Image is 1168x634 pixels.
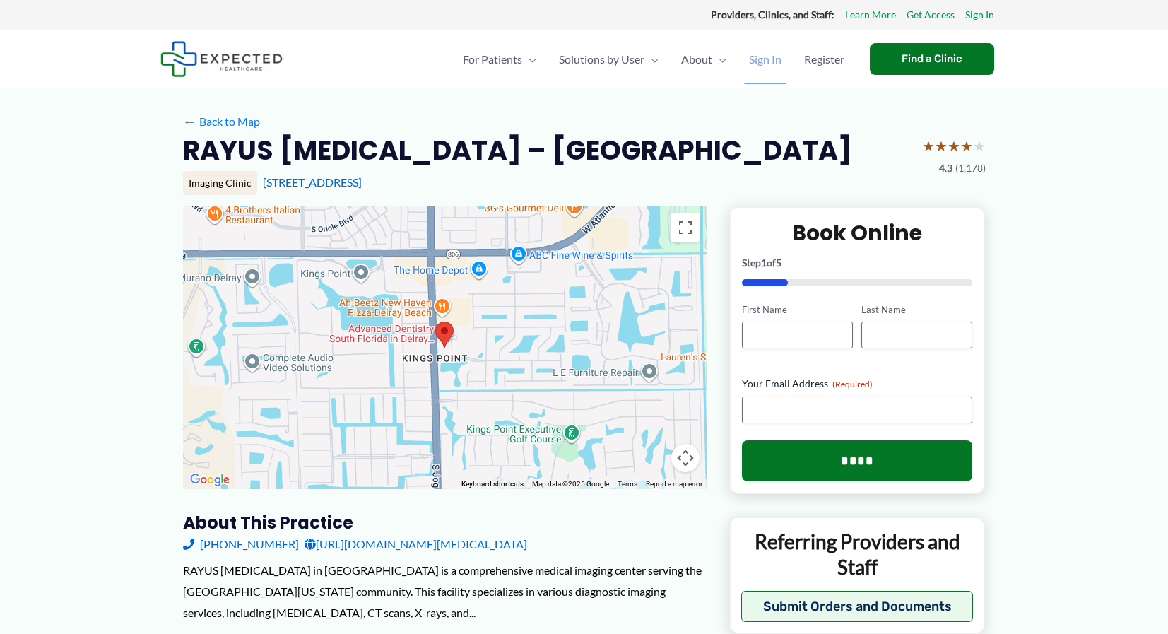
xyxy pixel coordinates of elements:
img: Expected Healthcare Logo - side, dark font, small [160,41,283,77]
a: Find a Clinic [870,43,994,75]
span: ★ [948,133,960,159]
span: (1,178) [955,159,986,177]
a: Learn More [845,6,896,24]
span: For Patients [463,35,522,84]
button: Keyboard shortcuts [461,479,524,489]
label: Your Email Address [742,377,973,391]
span: Menu Toggle [522,35,536,84]
span: ★ [922,133,935,159]
a: [PHONE_NUMBER] [183,534,299,555]
a: AboutMenu Toggle [670,35,738,84]
span: Menu Toggle [644,35,659,84]
span: ★ [973,133,986,159]
a: Open this area in Google Maps (opens a new window) [187,471,233,489]
h2: RAYUS [MEDICAL_DATA] – [GEOGRAPHIC_DATA] [183,133,852,168]
a: Terms (opens in new tab) [618,480,637,488]
strong: Providers, Clinics, and Staff: [711,8,834,20]
span: About [681,35,712,84]
span: ★ [935,133,948,159]
a: For PatientsMenu Toggle [452,35,548,84]
p: Step of [742,258,973,268]
nav: Primary Site Navigation [452,35,856,84]
span: ★ [960,133,973,159]
h2: Book Online [742,219,973,247]
a: Get Access [907,6,955,24]
div: Imaging Clinic [183,171,257,195]
span: 4.3 [939,159,952,177]
a: Solutions by UserMenu Toggle [548,35,670,84]
p: Referring Providers and Staff [741,529,974,580]
span: 5 [776,257,781,269]
a: [STREET_ADDRESS] [263,175,362,189]
button: Submit Orders and Documents [741,591,974,622]
a: Report a map error [646,480,702,488]
a: ←Back to Map [183,111,260,132]
span: Menu Toggle [712,35,726,84]
a: Register [793,35,856,84]
span: Map data ©2025 Google [532,480,609,488]
button: Map camera controls [671,444,700,472]
span: ← [183,115,196,128]
span: Register [804,35,844,84]
h3: About this practice [183,512,707,534]
span: 1 [761,257,767,269]
label: First Name [742,303,853,317]
span: Sign In [749,35,781,84]
a: [URL][DOMAIN_NAME][MEDICAL_DATA] [305,534,527,555]
label: Last Name [861,303,972,317]
a: Sign In [738,35,793,84]
img: Google [187,471,233,489]
span: Solutions by User [559,35,644,84]
a: Sign In [965,6,994,24]
div: RAYUS [MEDICAL_DATA] in [GEOGRAPHIC_DATA] is a comprehensive medical imaging center serving the [... [183,560,707,623]
span: (Required) [832,379,873,389]
button: Toggle fullscreen view [671,213,700,242]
